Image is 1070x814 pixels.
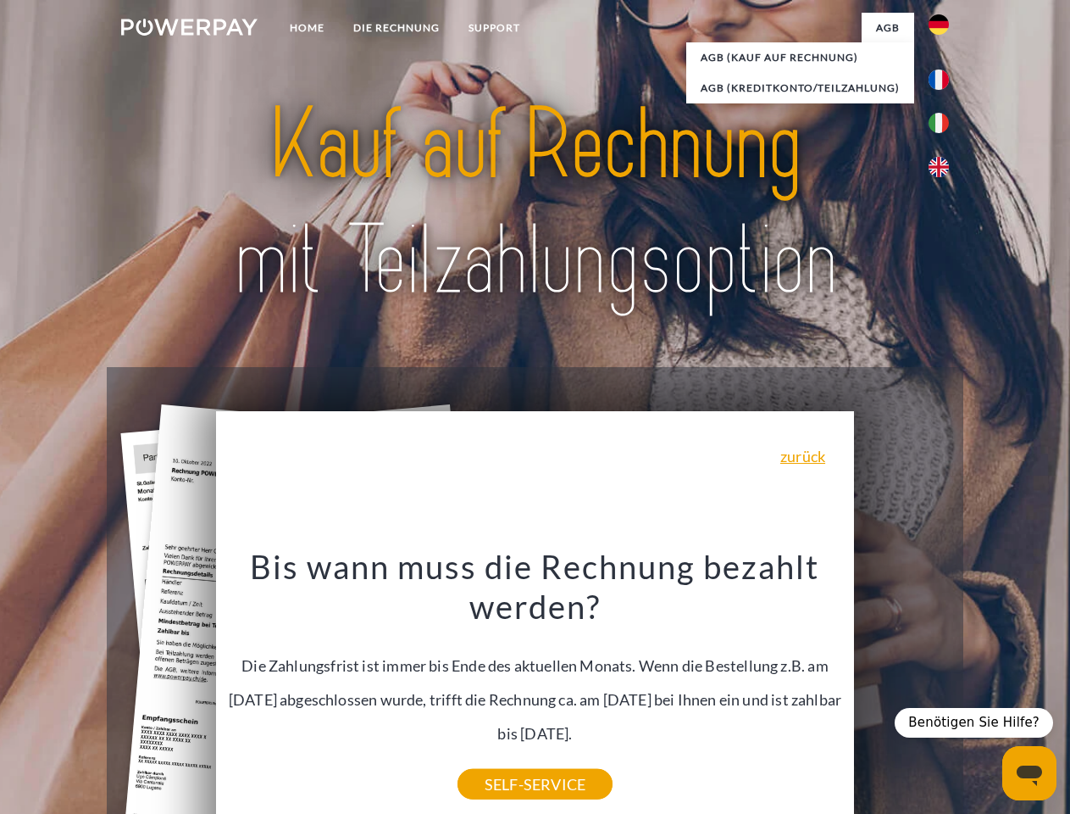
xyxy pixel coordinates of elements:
[162,81,908,325] img: title-powerpay_de.svg
[895,708,1053,738] div: Benötigen Sie Hilfe?
[929,113,949,133] img: it
[121,19,258,36] img: logo-powerpay-white.svg
[454,13,535,43] a: SUPPORT
[686,73,914,103] a: AGB (Kreditkonto/Teilzahlung)
[929,14,949,35] img: de
[929,157,949,177] img: en
[226,546,845,784] div: Die Zahlungsfrist ist immer bis Ende des aktuellen Monats. Wenn die Bestellung z.B. am [DATE] abg...
[275,13,339,43] a: Home
[862,13,914,43] a: agb
[1002,746,1056,800] iframe: Schaltfläche zum Öffnen des Messaging-Fensters; Konversation läuft
[929,70,949,90] img: fr
[780,449,825,464] a: zurück
[457,769,613,800] a: SELF-SERVICE
[226,546,845,627] h3: Bis wann muss die Rechnung bezahlt werden?
[339,13,454,43] a: DIE RECHNUNG
[686,42,914,73] a: AGB (Kauf auf Rechnung)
